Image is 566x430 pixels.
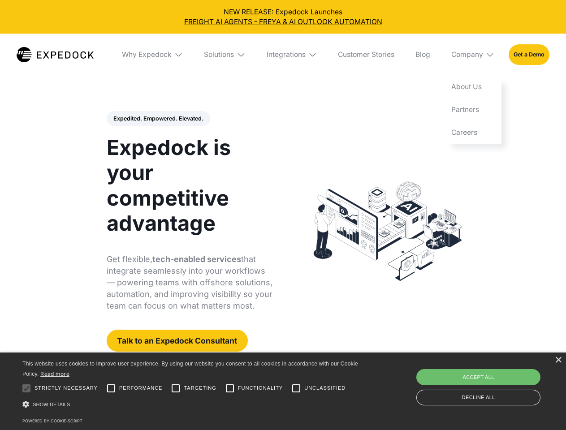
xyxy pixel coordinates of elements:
a: About Us [444,76,501,99]
div: Why Expedock [122,50,172,59]
span: Unclassified [304,384,346,392]
a: Partners [444,99,501,121]
span: Performance [119,384,163,392]
nav: Company [444,76,501,144]
strong: tech-enabled services [152,254,241,264]
div: Company [444,34,501,76]
a: Powered by cookie-script [22,418,82,423]
h1: Expedock is your competitive advantage [107,135,273,236]
span: This website uses cookies to improve user experience. By using our website you consent to all coo... [22,361,358,377]
div: Show details [22,399,361,411]
a: Customer Stories [331,34,401,76]
div: NEW RELEASE: Expedock Launches [7,7,559,27]
span: Functionality [238,384,283,392]
a: Talk to an Expedock Consultant [107,330,248,352]
iframe: Chat Widget [417,333,566,430]
span: Strictly necessary [35,384,98,392]
a: Read more [40,370,69,377]
div: Integrations [259,34,324,76]
div: Company [451,50,483,59]
a: FREIGHT AI AGENTS - FREYA & AI OUTLOOK AUTOMATION [7,17,559,27]
div: Solutions [197,34,253,76]
a: Get a Demo [509,44,549,64]
span: Targeting [184,384,216,392]
div: Integrations [267,50,306,59]
p: Get flexible, that integrate seamlessly into your workflows — powering teams with offshore soluti... [107,254,273,312]
div: Why Expedock [115,34,190,76]
span: Show details [33,402,70,407]
a: Careers [444,121,501,144]
a: Blog [408,34,437,76]
div: Solutions [204,50,234,59]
